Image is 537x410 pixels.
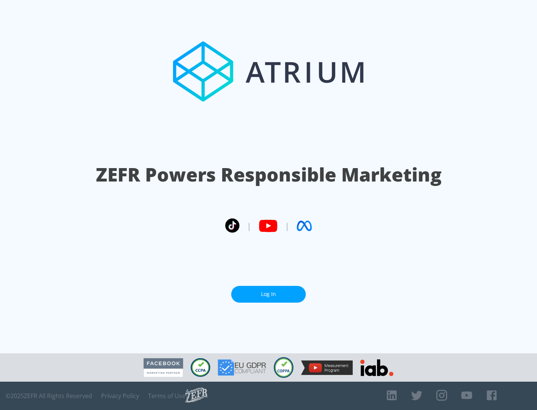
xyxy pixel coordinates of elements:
a: Log In [231,286,306,303]
img: CCPA Compliant [191,358,210,377]
span: | [285,220,289,231]
img: IAB [360,359,393,376]
span: | [247,220,251,231]
a: Terms of Use [148,392,185,400]
img: GDPR Compliant [218,359,266,376]
img: YouTube Measurement Program [301,360,353,375]
img: COPPA Compliant [274,357,293,378]
a: Privacy Policy [101,392,139,400]
span: © 2025 ZEFR All Rights Reserved [6,392,92,400]
img: Facebook Marketing Partner [144,358,183,377]
h1: ZEFR Powers Responsible Marketing [96,162,442,187]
